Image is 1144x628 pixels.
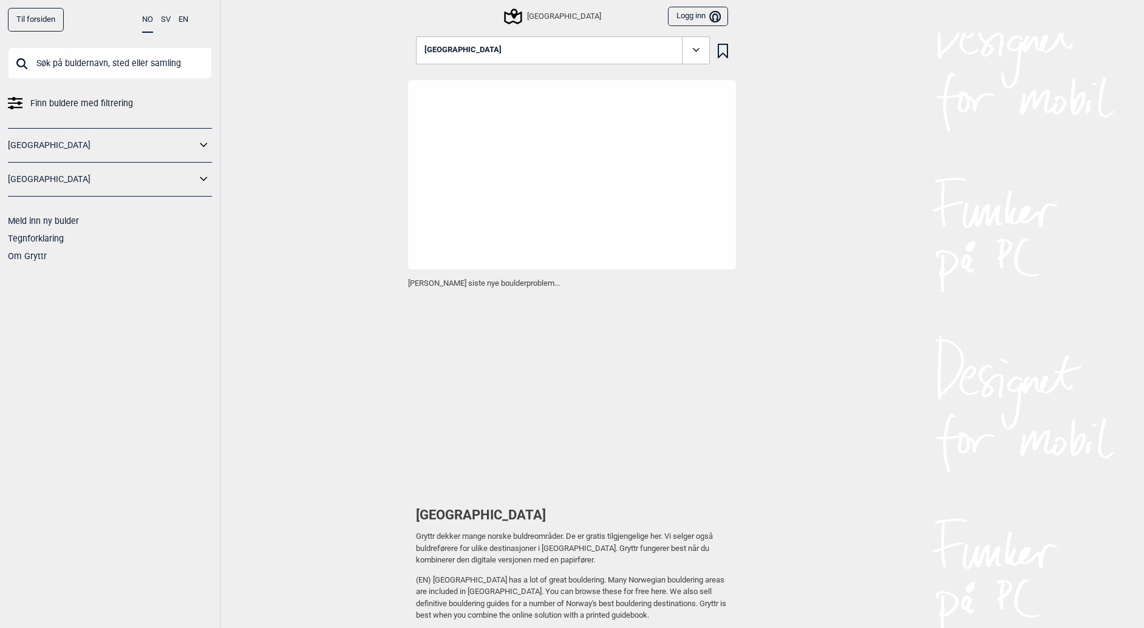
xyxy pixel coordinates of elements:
[8,171,196,188] a: [GEOGRAPHIC_DATA]
[8,47,212,79] input: Søk på buldernavn, sted eller samling
[668,7,728,27] button: Logg inn
[416,36,710,64] button: [GEOGRAPHIC_DATA]
[416,574,728,621] p: (EN) [GEOGRAPHIC_DATA] has a lot of great bouldering. Many Norwegian bouldering areas are include...
[8,251,47,261] a: Om Gryttr
[142,8,153,33] button: NO
[161,8,171,32] button: SV
[8,95,212,112] a: Finn buldere med filtrering
[416,506,728,525] h1: [GEOGRAPHIC_DATA]
[416,530,728,566] p: Gryttr dekker mange norske buldreområder. De er gratis tilgjengelige her. Vi selger også buldrefø...
[179,8,188,32] button: EN
[408,277,736,289] p: [PERSON_NAME] siste nye boulderproblem...
[8,216,79,226] a: Meld inn ny bulder
[30,95,133,112] span: Finn buldere med filtrering
[8,234,64,243] a: Tegnforklaring
[8,137,196,154] a: [GEOGRAPHIC_DATA]
[506,9,601,24] div: [GEOGRAPHIC_DATA]
[8,8,64,32] a: Til forsiden
[424,46,502,55] span: [GEOGRAPHIC_DATA]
